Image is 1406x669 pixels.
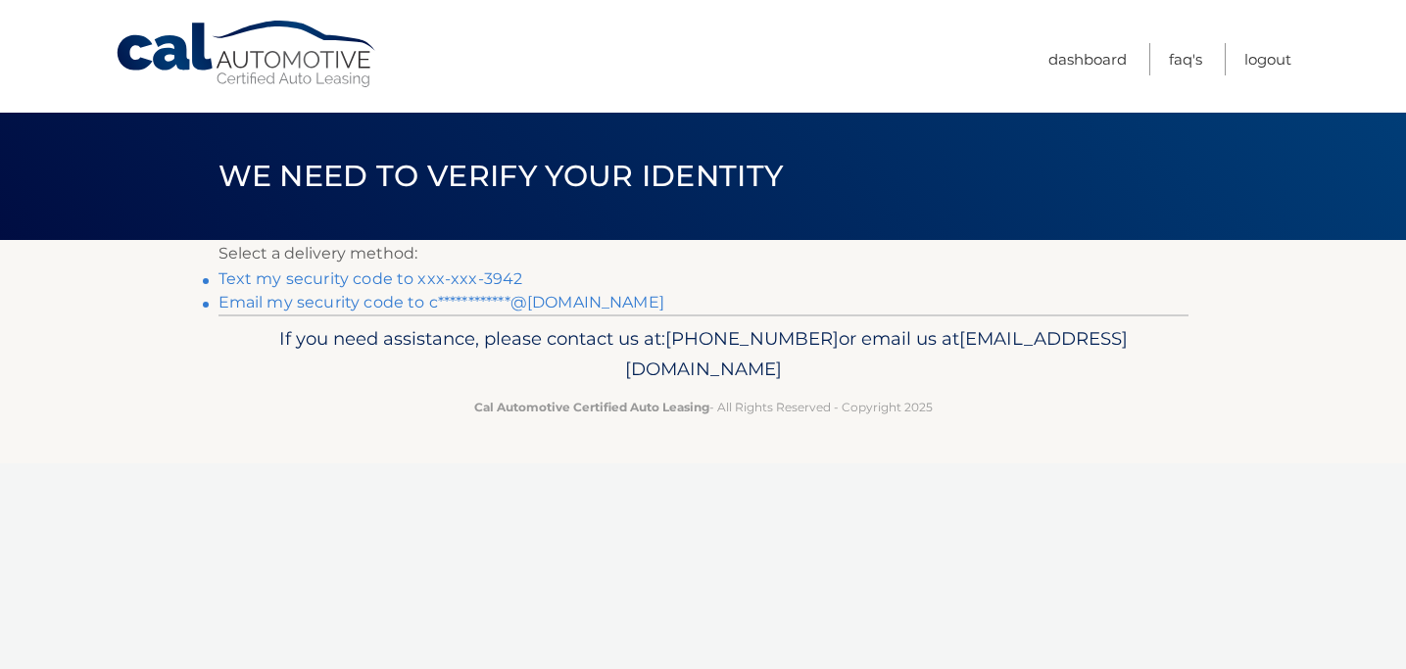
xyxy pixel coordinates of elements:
p: If you need assistance, please contact us at: or email us at [231,323,1176,386]
strong: Cal Automotive Certified Auto Leasing [474,400,709,414]
a: Logout [1244,43,1291,75]
p: - All Rights Reserved - Copyright 2025 [231,397,1176,417]
a: Cal Automotive [115,20,379,89]
a: FAQ's [1169,43,1202,75]
p: Select a delivery method: [218,240,1188,267]
a: Text my security code to xxx-xxx-3942 [218,269,523,288]
span: We need to verify your identity [218,158,784,194]
span: [PHONE_NUMBER] [665,327,839,350]
a: Dashboard [1048,43,1127,75]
